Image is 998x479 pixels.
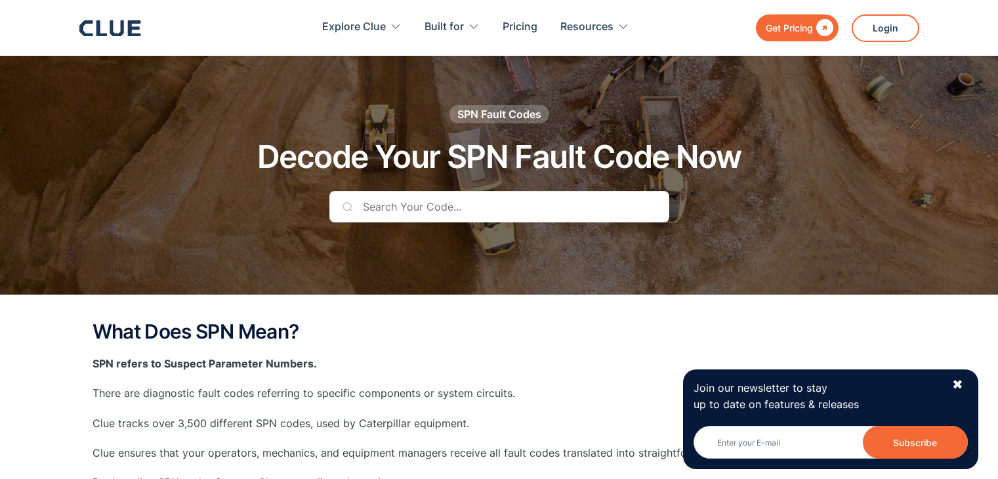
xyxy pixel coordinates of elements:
[93,357,317,370] strong: SPN refers to Suspect Parameter Numbers.
[694,426,968,459] input: Enter your E-mail
[93,321,906,343] h2: What Does SPN Mean?
[457,107,541,121] div: SPN Fault Codes
[813,20,833,36] div: 
[852,14,919,42] a: Login
[93,385,906,402] p: There are diagnostic fault codes referring to specific components or system circuits.
[560,7,613,48] div: Resources
[93,415,906,432] p: Clue tracks over 3,500 different SPN codes, used by Caterpillar equipment.
[503,7,537,48] a: Pricing
[257,140,741,175] h1: Decode Your SPN Fault Code Now
[756,14,839,41] a: Get Pricing
[863,426,968,459] input: Subscribe
[694,380,940,413] p: Join our newsletter to stay up to date on features & releases
[952,377,963,393] div: ✖
[329,191,669,222] input: Search Your Code...
[322,7,386,48] div: Explore Clue
[766,20,813,36] div: Get Pricing
[93,445,906,461] p: Clue ensures that your operators, mechanics, and equipment managers receive all fault codes trans...
[425,7,464,48] div: Built for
